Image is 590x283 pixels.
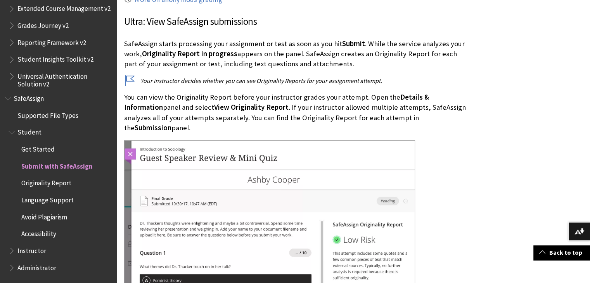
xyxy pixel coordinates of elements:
[21,143,55,153] span: Get Started
[17,109,78,119] span: Supported File Types
[17,261,56,272] span: Administrator
[21,193,74,204] span: Language Support
[17,70,111,88] span: Universal Authentication Solution v2
[21,177,71,187] span: Originality Report
[21,211,67,221] span: Avoid Plagiarism
[17,244,46,255] span: Instructor
[124,92,467,133] p: You can view the Originality Report before your instructor grades your attempt. Open the panel an...
[214,103,289,112] span: View Originality Report
[124,76,467,85] p: Your instructor decides whether you can see Originality Reports for your assignment attempt.
[17,126,42,136] span: Student
[124,14,467,29] h3: Ultra: View SafeAssign submissions
[17,2,111,13] span: Extended Course Management v2
[5,92,112,274] nav: Book outline for Blackboard SafeAssign
[21,160,93,170] span: Submit with SafeAssign
[124,39,467,69] p: SafeAssign starts processing your assignment or test as soon as you hit . While the service analy...
[21,228,56,238] span: Accessibility
[17,19,69,29] span: Grades Journey v2
[135,123,171,132] span: Submission
[17,53,93,64] span: Student Insights Toolkit v2
[14,92,44,102] span: SafeAssign
[17,36,86,47] span: Reporting Framework v2
[533,245,590,260] a: Back to top
[142,49,237,58] span: Originality Report in progress
[342,39,365,48] span: Submit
